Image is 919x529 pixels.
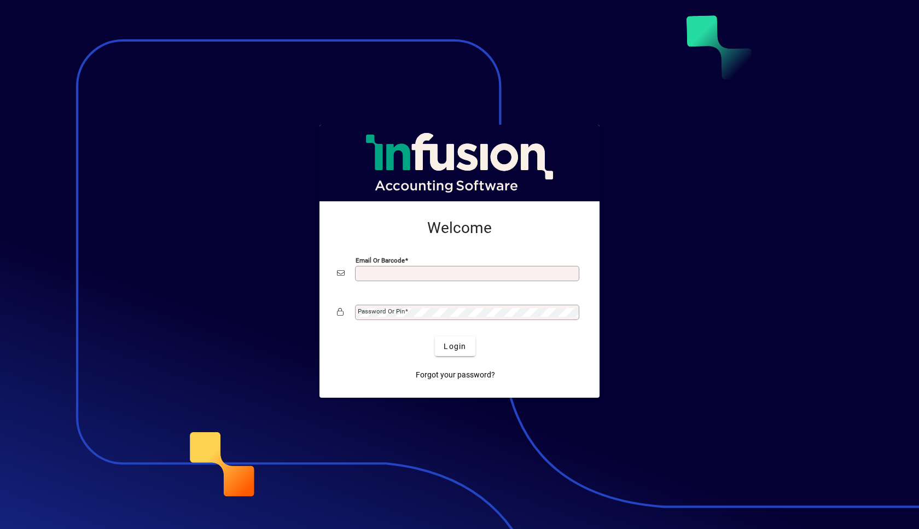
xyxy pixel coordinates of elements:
span: Forgot your password? [416,369,495,381]
button: Login [435,336,475,356]
mat-label: Email or Barcode [356,257,405,264]
a: Forgot your password? [411,365,499,385]
h2: Welcome [337,219,582,237]
span: Login [444,341,466,352]
mat-label: Password or Pin [358,307,405,315]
